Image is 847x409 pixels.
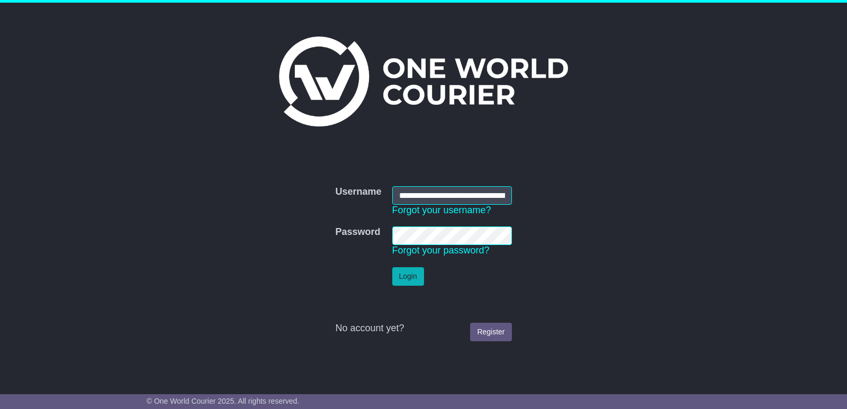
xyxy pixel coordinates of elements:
[147,397,300,405] span: © One World Courier 2025. All rights reserved.
[392,205,491,215] a: Forgot your username?
[392,245,490,256] a: Forgot your password?
[470,323,511,341] a: Register
[392,267,424,286] button: Login
[335,186,381,198] label: Username
[335,323,511,334] div: No account yet?
[279,37,568,126] img: One World
[335,226,380,238] label: Password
